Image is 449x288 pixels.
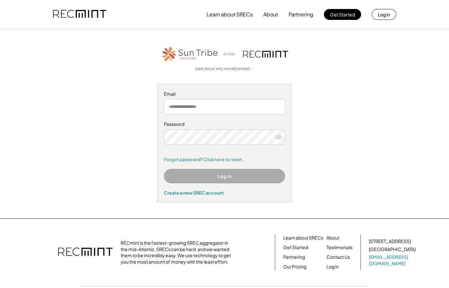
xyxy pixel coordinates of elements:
a: Partnering [283,254,305,260]
a: Testimonials [326,244,352,251]
div: RECmint is the fastest-growing SREC aggregator in the mid-Atlantic. SRECs can be hard, and we wan... [121,240,234,265]
div: is now [222,51,240,57]
a: Get Started [283,244,308,251]
img: recmint-logotype%403x.png [53,4,106,25]
a: About [326,235,339,241]
a: [EMAIL_ADDRESS][DOMAIN_NAME] [369,254,417,266]
a: Learn about SRECs [283,235,323,241]
div: [STREET_ADDRESS] [369,238,411,245]
img: recmint-logotype%403x.png [243,51,288,57]
button: Partnering [289,8,313,21]
img: STT_Horizontal_Logo%2B-%2BColor.png [161,45,219,63]
button: Get Started [324,9,361,20]
a: Forgot password? Click here to reset. [164,156,285,163]
button: Log In [164,169,285,183]
button: Log in [372,9,396,20]
div: Password [164,121,285,127]
button: Learn about SRECs [207,8,253,21]
div: Email [164,91,285,97]
button: About [263,8,278,21]
div: [GEOGRAPHIC_DATA] [369,246,416,253]
a: Our Pricing [283,264,306,270]
div: Create a new SREC account [164,190,285,196]
a: Contact Us [326,254,350,260]
a: Log in [326,264,339,270]
a: read about why we rebranded → [195,66,254,72]
img: recmint-logotype%403x.png [58,241,113,264]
